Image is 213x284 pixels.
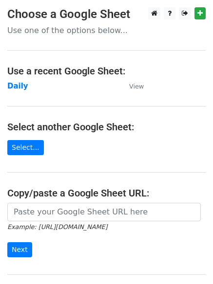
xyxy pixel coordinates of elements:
[119,82,144,90] a: View
[7,223,107,231] small: Example: [URL][DOMAIN_NAME]
[7,203,201,221] input: Paste your Google Sheet URL here
[7,65,206,77] h4: Use a recent Google Sheet:
[7,7,206,21] h3: Choose a Google Sheet
[7,242,32,257] input: Next
[7,82,28,90] a: Daily
[7,140,44,155] a: Select...
[7,121,206,133] h4: Select another Google Sheet:
[7,187,206,199] h4: Copy/paste a Google Sheet URL:
[129,83,144,90] small: View
[7,25,206,35] p: Use one of the options below...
